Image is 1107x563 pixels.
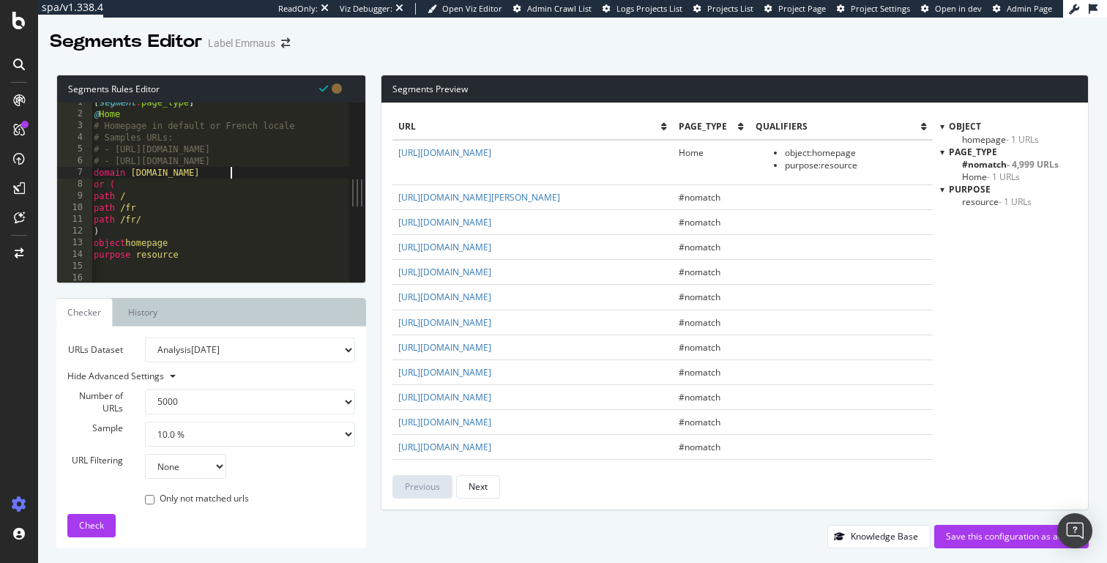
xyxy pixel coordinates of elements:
span: Project Settings [851,3,910,14]
input: Only not matched urls [145,495,154,504]
button: Next [456,475,500,499]
span: #nomatch [679,266,720,278]
span: - 1 URLs [987,171,1020,183]
a: Logs Projects List [603,3,682,15]
div: 6 [57,155,92,167]
a: Admin Page [993,3,1052,15]
div: 11 [57,214,92,225]
li: purpose : resource [785,159,927,171]
span: #nomatch [679,316,720,329]
div: 5 [57,143,92,155]
div: 12 [57,225,92,237]
span: Project Page [778,3,826,14]
label: URL Filtering [56,454,134,466]
span: #nomatch [679,191,720,204]
a: Knowledge Base [827,530,931,543]
span: #nomatch [679,291,720,303]
a: Open in dev [921,3,982,15]
span: Click to filter page_type on #nomatch [962,158,1059,171]
div: 16 [57,272,92,284]
span: #nomatch [679,216,720,228]
span: - 1 URLs [1006,133,1039,146]
a: Admin Crawl List [513,3,592,15]
a: Project Settings [837,3,910,15]
div: Hide Advanced Settings [56,370,344,382]
span: object [949,120,981,133]
div: Next [469,480,488,493]
button: Previous [392,475,452,499]
span: Open Viz Editor [442,3,502,14]
div: 15 [57,261,92,272]
button: Knowledge Base [827,525,931,548]
a: [URL][DOMAIN_NAME] [398,416,491,428]
a: [URL][DOMAIN_NAME][PERSON_NAME] [398,191,560,204]
span: Check [79,519,104,532]
span: #nomatch [679,391,720,403]
div: Segments Preview [381,75,1088,103]
span: Click to filter purpose on resource [962,195,1032,208]
div: ReadOnly: [278,3,318,15]
a: [URL][DOMAIN_NAME] [398,216,491,228]
span: page_type [949,146,997,158]
label: Only not matched urls [145,492,249,507]
div: Segments Rules Editor [57,75,365,102]
span: Projects List [707,3,753,14]
a: History [116,298,169,327]
span: Click to filter object on homepage [962,133,1039,146]
div: 13 [57,237,92,249]
div: Segments Editor [50,29,202,54]
span: - 4,999 URLs [1007,158,1059,171]
a: Projects List [693,3,753,15]
span: url [398,120,661,133]
div: 7 [57,167,92,179]
span: qualifiers [756,120,921,133]
button: Save this configuration as active [934,525,1089,548]
span: Syntax is valid [319,81,328,95]
div: Previous [405,480,440,493]
div: arrow-right-arrow-left [281,38,290,48]
div: 2 [57,108,92,120]
div: Viz Debugger: [340,3,392,15]
a: [URL][DOMAIN_NAME] [398,341,491,354]
span: Admin Crawl List [527,3,592,14]
a: [URL][DOMAIN_NAME] [398,366,491,379]
div: Knowledge Base [851,530,918,543]
li: object : homepage [785,146,927,159]
div: 10 [57,202,92,214]
a: [URL][DOMAIN_NAME] [398,291,491,303]
a: [URL][DOMAIN_NAME] [398,391,491,403]
span: - 1 URLs [999,195,1032,208]
span: Open in dev [935,3,982,14]
span: #nomatch [679,366,720,379]
a: [URL][DOMAIN_NAME] [398,441,491,453]
label: Number of URLs [56,389,134,414]
a: Open Viz Editor [428,3,502,15]
span: #nomatch [679,341,720,354]
div: 9 [57,190,92,202]
span: #nomatch [679,416,720,428]
a: Checker [56,298,113,327]
span: You have unsaved modifications [332,81,342,95]
span: page_type [679,120,737,133]
div: 14 [57,249,92,261]
div: Save this configuration as active [946,530,1077,543]
div: 3 [57,120,92,132]
div: 4 [57,132,92,143]
a: Project Page [764,3,826,15]
span: Logs Projects List [616,3,682,14]
div: 1 [57,97,92,108]
a: [URL][DOMAIN_NAME] [398,241,491,253]
label: URLs Dataset [56,338,134,362]
div: Open Intercom Messenger [1057,513,1092,548]
span: #nomatch [679,441,720,453]
a: [URL][DOMAIN_NAME] [398,316,491,329]
span: #nomatch [679,241,720,253]
div: Label Emmaus [208,36,275,51]
span: purpose [949,183,991,195]
span: Admin Page [1007,3,1052,14]
a: [URL][DOMAIN_NAME] [398,266,491,278]
label: Sample [56,422,134,434]
button: Check [67,514,116,537]
a: [URL][DOMAIN_NAME] [398,146,491,159]
div: 8 [57,179,92,190]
